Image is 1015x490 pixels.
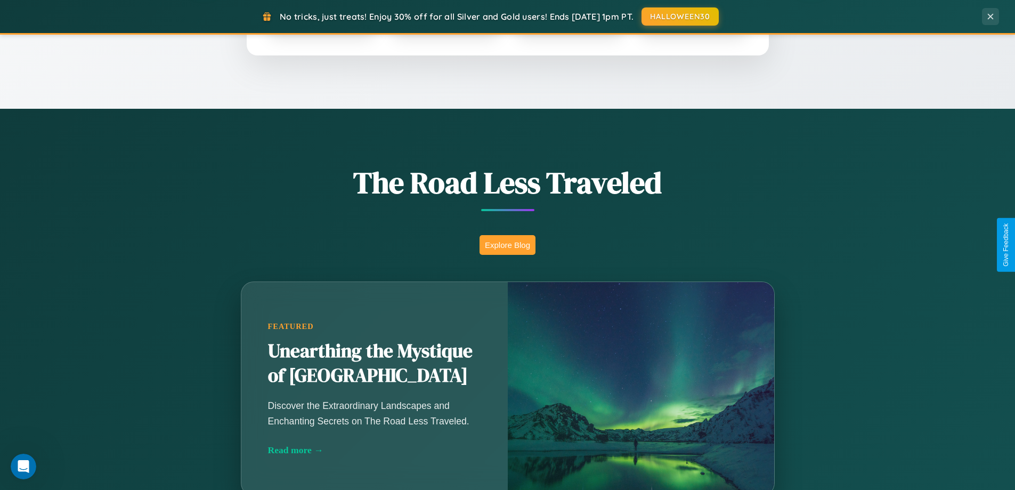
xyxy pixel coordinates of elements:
h2: Unearthing the Mystique of [GEOGRAPHIC_DATA] [268,339,481,388]
div: Give Feedback [1002,223,1010,267]
div: Read more → [268,445,481,456]
h1: The Road Less Traveled [188,162,827,203]
p: Discover the Extraordinary Landscapes and Enchanting Secrets on The Road Less Traveled. [268,398,481,428]
iframe: Intercom live chat [11,454,36,479]
span: No tricks, just treats! Enjoy 30% off for all Silver and Gold users! Ends [DATE] 1pm PT. [280,11,634,22]
button: HALLOWEEN30 [642,7,719,26]
button: Explore Blog [480,235,535,255]
div: Featured [268,322,481,331]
